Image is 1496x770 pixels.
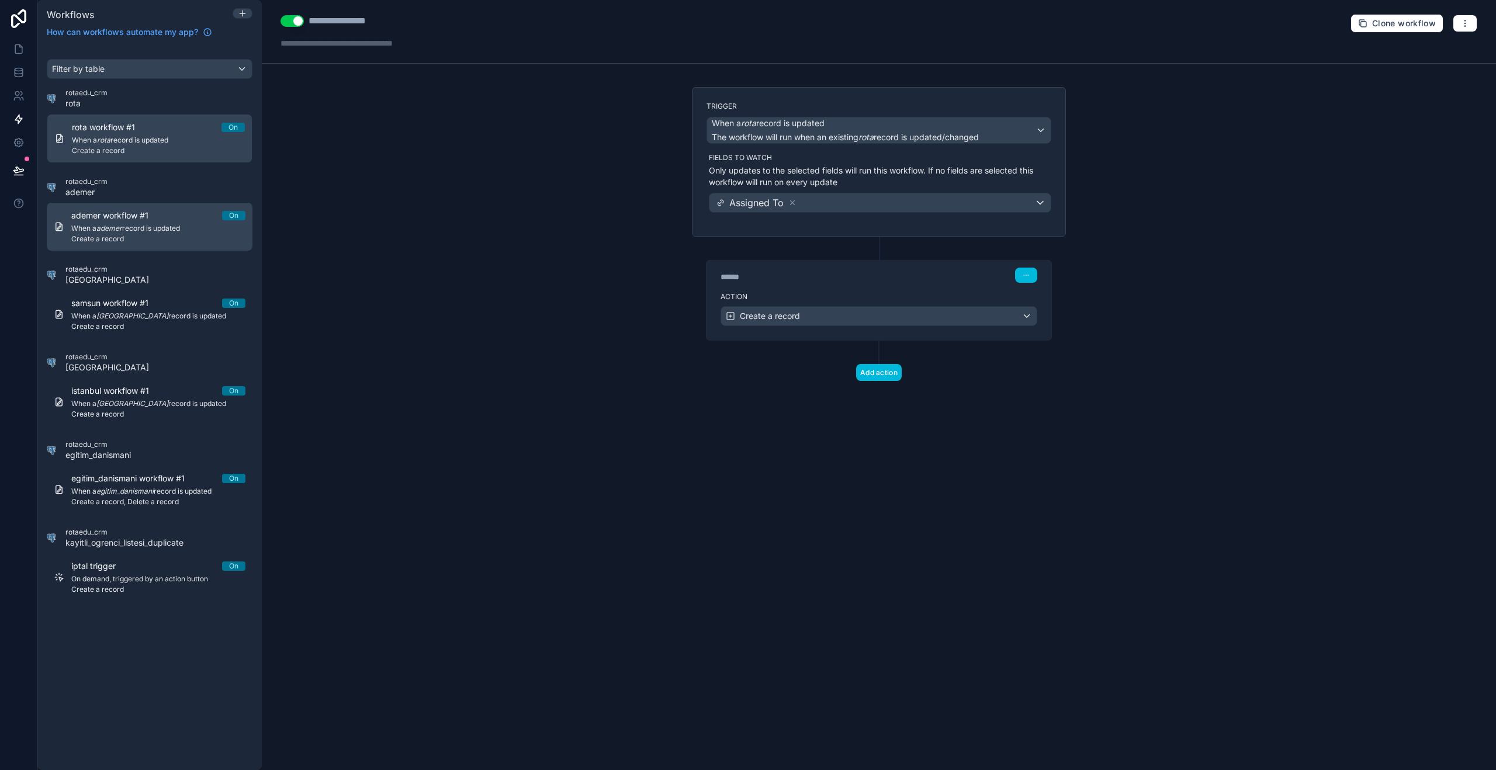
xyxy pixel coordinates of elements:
p: Only updates to the selected fields will run this workflow. If no fields are selected this workfl... [709,165,1051,188]
span: How can workflows automate my app? [47,26,198,38]
a: How can workflows automate my app? [42,26,217,38]
em: rota [741,118,756,128]
span: Create a record [740,310,800,322]
button: Clone workflow [1350,14,1443,33]
span: Workflows [47,9,94,20]
button: When arotarecord is updatedThe workflow will run when an existingrotarecord is updated/changed [707,117,1051,144]
label: Action [721,292,1037,301]
span: The workflow will run when an existing record is updated/changed [712,132,979,142]
label: Trigger [707,102,1051,111]
button: Add action [856,364,902,381]
label: Fields to watch [709,153,1051,162]
span: When a record is updated [712,117,825,129]
button: Assigned To [709,193,1051,213]
button: Create a record [721,306,1037,326]
span: Assigned To [729,196,784,210]
em: rota [858,132,874,142]
span: Clone workflow [1372,18,1436,29]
